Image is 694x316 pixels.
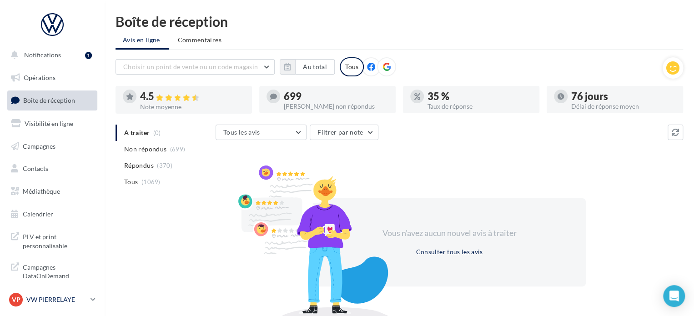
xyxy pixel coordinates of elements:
span: Calendrier [23,210,53,218]
span: Commentaires [178,35,221,45]
span: (1069) [141,178,161,186]
span: Choisir un point de vente ou un code magasin [123,63,258,70]
div: Note moyenne [140,104,245,110]
a: Campagnes DataOnDemand [5,257,99,284]
span: PLV et print personnalisable [23,231,94,250]
button: Au total [280,59,335,75]
a: Campagnes [5,137,99,156]
span: Notifications [24,51,61,59]
span: Campagnes DataOnDemand [23,261,94,281]
a: Opérations [5,68,99,87]
span: Boîte de réception [23,96,75,104]
a: Médiathèque [5,182,99,201]
span: Répondus [124,161,154,170]
span: Campagnes [23,142,55,150]
a: Calendrier [5,205,99,224]
div: Boîte de réception [116,15,683,28]
button: Choisir un point de vente ou un code magasin [116,59,275,75]
p: VW PIERRELAYE [26,295,87,304]
span: Médiathèque [23,187,60,195]
span: Contacts [23,165,48,172]
a: Boîte de réception [5,90,99,110]
div: Taux de réponse [427,103,532,110]
a: PLV et print personnalisable [5,227,99,254]
div: 35 % [427,91,532,101]
div: [PERSON_NAME] non répondus [284,103,388,110]
div: Vous n'avez aucun nouvel avis à traiter [371,227,528,239]
span: (699) [170,145,186,153]
span: Visibilité en ligne [25,120,73,127]
button: Filtrer par note [310,125,378,140]
button: Au total [295,59,335,75]
span: Opérations [24,74,55,81]
span: VP [12,295,20,304]
a: Contacts [5,159,99,178]
div: Tous [340,57,364,76]
div: Délai de réponse moyen [571,103,676,110]
div: Open Intercom Messenger [663,285,685,307]
span: Tous les avis [223,128,260,136]
div: 4.5 [140,91,245,102]
span: (370) [157,162,172,169]
span: Tous [124,177,138,186]
button: Tous les avis [216,125,307,140]
a: VP VW PIERRELAYE [7,291,97,308]
button: Consulter tous les avis [412,246,486,257]
div: 699 [284,91,388,101]
span: Non répondus [124,145,166,154]
div: 1 [85,52,92,59]
div: 76 jours [571,91,676,101]
button: Notifications 1 [5,45,96,65]
a: Visibilité en ligne [5,114,99,133]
